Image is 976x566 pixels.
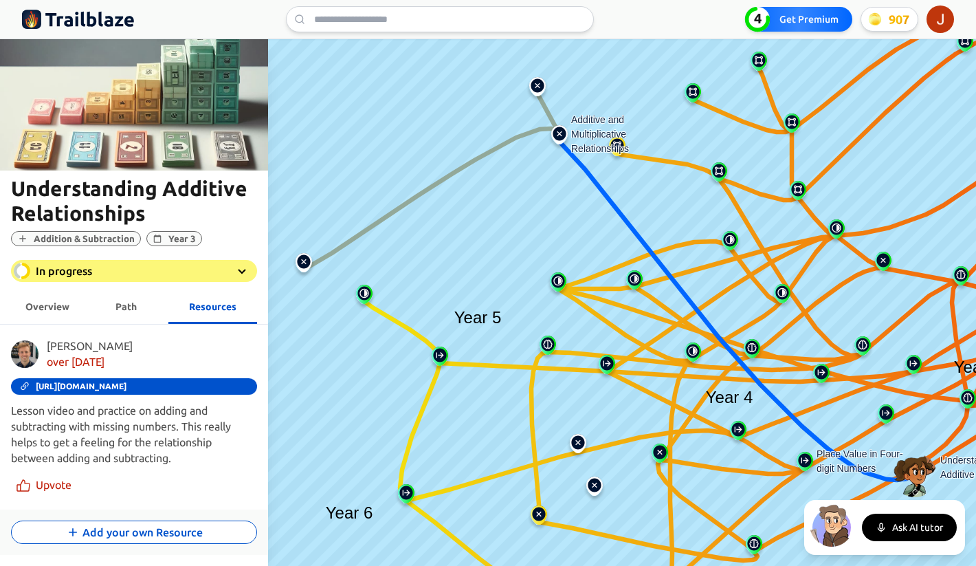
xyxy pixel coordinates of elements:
[794,452,816,477] img: Place Value in Four-digit Numbers
[395,484,417,509] img: Decimal Number Line Reasoning
[893,453,937,497] img: Understanding Additive Relationships
[11,340,38,368] img: ACg8ocKS3fa0SWPEEQokA1qotJWNEVP28GE0CKCmiR8Sm7IVq3Bqz-Y=s96-c
[36,477,71,493] span: Upvote
[11,521,257,544] button: Add your own Resource
[719,231,741,256] img: Adding and Subtracting Fractions
[781,113,803,138] img: Drawing and Analyzing Polygons
[682,342,704,367] img: Understanding Mixed Numbers
[727,421,749,446] img: Number Line and Rounding for Four-digit Numbers
[526,77,548,102] img: Solving Problems with Two Unknowns
[875,404,897,429] img: Understanding Thousands and Hundreds
[528,505,550,530] img: Exploring Factors and Multiples
[810,503,854,547] img: North
[872,252,894,276] img: Solving Contextual Math Problems
[596,355,618,380] img: Dividing Thousands into Equal Parts
[537,336,559,360] img: Mastering Multiplication and Division Facts
[825,219,847,244] img: Finding Unit Fractions of Quantities
[115,301,137,312] span: Path
[34,234,135,244] span: Addition & Subtraction
[14,263,30,279] img: In Progress Icon
[787,181,809,206] img: Identifying Right Angles in Shapes
[682,83,704,108] img: Drawing and Translating Polygons
[771,284,793,309] img: Fraction Placement on a Number Line
[649,444,671,468] img: Multiplying and Dividing by 10 and 100
[889,10,909,29] span: 907
[11,403,257,466] p: Lesson video and practice on adding and subtracting with missing numbers. This really helps to ge...
[293,253,315,278] img: Applying Arithmetic Properties in Calculations
[47,354,133,370] span: over [DATE]
[745,7,852,32] button: 4Get Premium
[606,137,628,162] img: Comparing and Measuring Angles
[353,285,375,309] img: Decimal and Fraction Equivalents
[927,6,954,33] img: ACg8ocJxXO3s_Bgroci7dPZDlz2-XUlpzkTXWCfP0S9fRUniYonQ=s96-c
[567,434,589,459] img: Properties of Multiplication Equations
[429,347,451,371] img: Understanding Fractions of One
[748,52,770,76] img: Exploring Line Symmetry in Shapes
[741,339,763,364] img: Solving Division Problems with Remainders
[47,338,133,354] span: [PERSON_NAME]
[862,514,957,541] button: Ask AI tutor
[902,355,924,380] img: Number Line Reasoning with Three-digit Numbers
[852,336,874,361] img: Multiplication and Division Fact Mastery
[189,301,236,312] span: Resources
[743,535,765,560] img: Scaling Number Facts by 100
[810,364,832,389] img: Dividing Hundreds into Equal Parts
[11,378,257,395] a: [URL][DOMAIN_NAME]
[954,32,976,57] img: Describing Properties of Shapes
[22,8,135,30] img: Trailblaze Education Logo
[708,162,730,187] img: Regular and Irregular Polygons
[36,382,126,391] span: [URL][DOMAIN_NAME]
[168,234,196,244] span: Year 3
[584,477,606,501] img: Applying the Distributive Property
[623,270,645,295] img: Converting Mixed and Improper Fractions
[950,266,972,291] img: Multiplication and Division Fact Fluency
[36,265,92,277] span: In progress
[11,176,257,226] h1: Understanding Additive Relationships
[11,475,80,496] button: Upvote
[547,272,569,297] img: Adding and Subtracting Fractions with Bridging
[16,479,30,492] img: like icon
[25,301,69,312] span: Overview
[548,125,570,150] img: Additive and Multiplicative Relationships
